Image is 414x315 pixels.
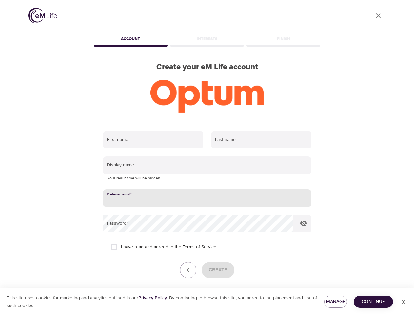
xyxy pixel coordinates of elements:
button: Continue [354,296,393,308]
h2: Create your eM Life account [92,62,322,72]
p: Your real name will be hidden. [108,175,307,181]
a: close [370,8,386,24]
a: Terms of Service [183,244,216,251]
span: Continue [359,298,388,306]
span: Manage [329,298,342,306]
a: Privacy Policy [138,295,167,301]
img: logo [28,8,57,23]
button: Manage [324,296,347,308]
span: I have read and agreed to the [121,244,216,251]
img: Optum-logo-ora-RGB.png [150,80,264,113]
